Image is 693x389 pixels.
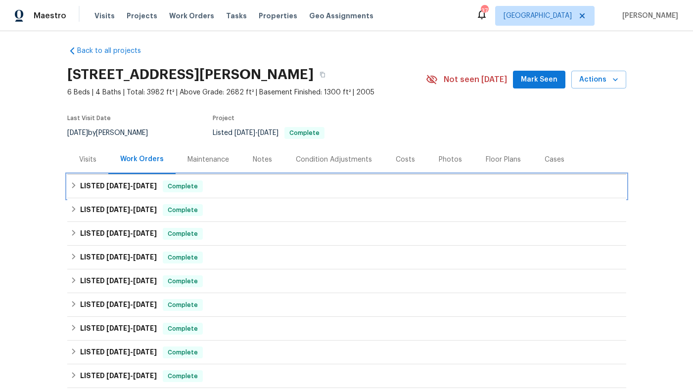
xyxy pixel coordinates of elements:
span: [DATE] [133,325,157,332]
span: [DATE] [106,230,130,237]
span: Last Visit Date [67,115,111,121]
div: LISTED [DATE]-[DATE]Complete [67,364,626,388]
span: Visits [94,11,115,21]
span: Projects [127,11,157,21]
span: Complete [164,205,202,215]
span: Complete [164,371,202,381]
span: Properties [259,11,297,21]
div: Photos [439,155,462,165]
span: Actions [579,74,618,86]
span: - [106,301,157,308]
span: - [106,372,157,379]
div: LISTED [DATE]-[DATE]Complete [67,293,626,317]
span: - [106,348,157,355]
span: [DATE] [133,372,157,379]
span: Tasks [226,12,247,19]
span: [DATE] [106,182,130,189]
div: Condition Adjustments [296,155,372,165]
span: Complete [285,130,323,136]
h6: LISTED [80,346,157,358]
span: Complete [164,181,202,191]
h6: LISTED [80,204,157,216]
button: Actions [571,71,626,89]
span: Geo Assignments [309,11,373,21]
span: [DATE] [106,301,130,308]
span: [DATE] [67,130,88,136]
div: LISTED [DATE]-[DATE]Complete [67,174,626,198]
h6: LISTED [80,370,157,382]
h6: LISTED [80,228,157,240]
div: Costs [396,155,415,165]
span: 6 Beds | 4 Baths | Total: 3982 ft² | Above Grade: 2682 ft² | Basement Finished: 1300 ft² | 2005 [67,87,426,97]
span: [DATE] [106,206,130,213]
span: Complete [164,324,202,334]
div: Floor Plans [486,155,521,165]
div: LISTED [DATE]-[DATE]Complete [67,341,626,364]
span: [DATE] [106,372,130,379]
div: Visits [79,155,96,165]
span: Mark Seen [521,74,557,86]
div: 37 [481,6,488,16]
span: Complete [164,347,202,357]
span: Maestro [34,11,66,21]
div: LISTED [DATE]-[DATE]Complete [67,246,626,269]
span: [GEOGRAPHIC_DATA] [504,11,572,21]
div: LISTED [DATE]-[DATE]Complete [67,222,626,246]
span: Complete [164,229,202,239]
span: [DATE] [106,325,130,332]
span: [DATE] [133,206,157,213]
span: - [106,230,157,237]
div: LISTED [DATE]-[DATE]Complete [67,198,626,222]
span: - [106,325,157,332]
h6: LISTED [80,180,157,192]
div: by [PERSON_NAME] [67,127,160,139]
span: Listed [213,130,324,136]
span: [DATE] [133,254,157,260]
h6: LISTED [80,299,157,311]
button: Mark Seen [513,71,565,89]
span: - [106,277,157,284]
span: [DATE] [133,277,157,284]
span: [DATE] [133,182,157,189]
span: Not seen [DATE] [444,75,507,85]
span: Complete [164,253,202,262]
div: LISTED [DATE]-[DATE]Complete [67,317,626,341]
h6: LISTED [80,252,157,263]
span: - [106,254,157,260]
div: Notes [253,155,272,165]
span: - [234,130,278,136]
div: LISTED [DATE]-[DATE]Complete [67,269,626,293]
div: Cases [545,155,564,165]
span: Project [213,115,234,121]
span: [DATE] [106,277,130,284]
div: Maintenance [187,155,229,165]
span: [DATE] [106,254,130,260]
h6: LISTED [80,275,157,287]
span: [DATE] [133,348,157,355]
span: [DATE] [258,130,278,136]
h6: LISTED [80,323,157,335]
div: Work Orders [120,154,164,164]
span: Work Orders [169,11,214,21]
span: [DATE] [133,230,157,237]
span: [DATE] [133,301,157,308]
span: [PERSON_NAME] [618,11,678,21]
a: Back to all projects [67,46,162,56]
button: Copy Address [314,66,331,84]
span: Complete [164,300,202,310]
span: - [106,206,157,213]
span: [DATE] [234,130,255,136]
h2: [STREET_ADDRESS][PERSON_NAME] [67,70,314,80]
span: [DATE] [106,348,130,355]
span: - [106,182,157,189]
span: Complete [164,276,202,286]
